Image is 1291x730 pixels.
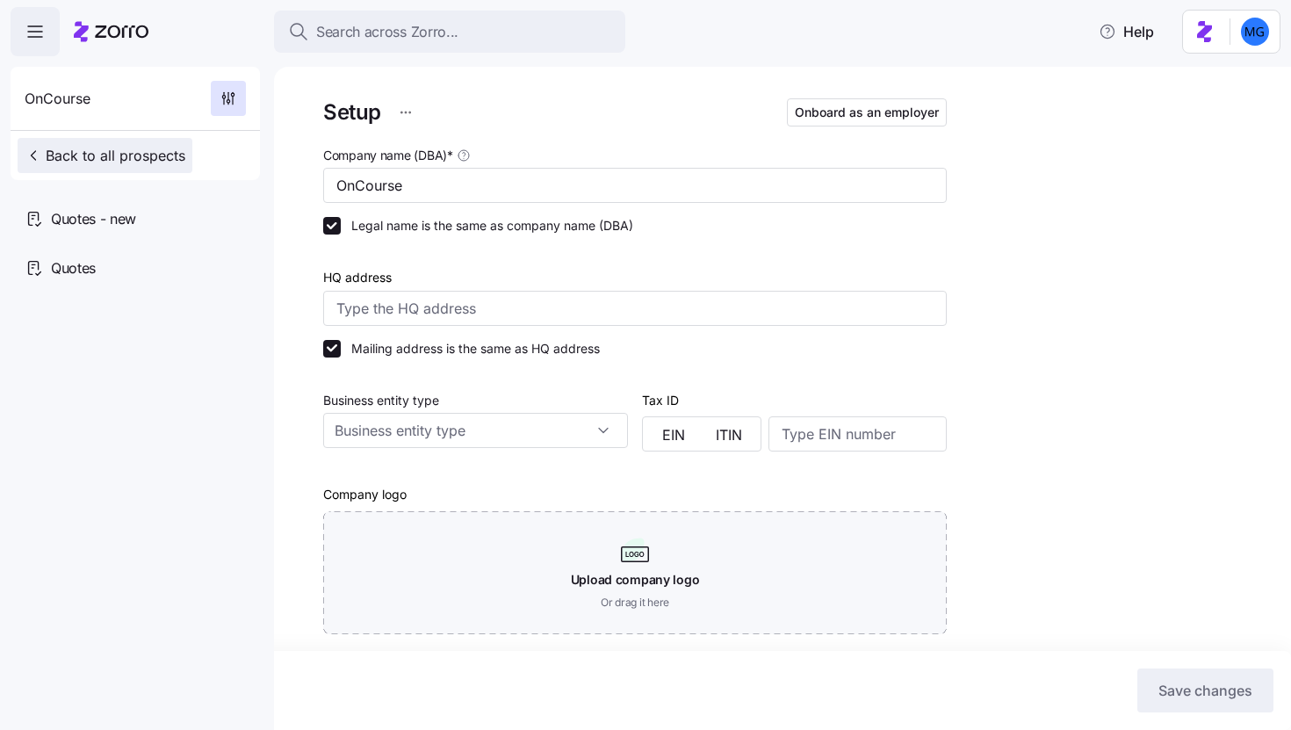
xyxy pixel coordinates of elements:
[1241,18,1269,46] img: 61c362f0e1d336c60eacb74ec9823875
[25,145,185,166] span: Back to all prospects
[662,428,685,442] span: EIN
[1137,669,1273,712] button: Save changes
[768,416,947,452] input: Type EIN number
[323,485,407,504] label: Company logo
[716,428,742,442] span: ITIN
[1085,14,1168,49] button: Help
[787,98,947,126] button: Onboard as an employer
[25,88,90,110] span: OnCourse
[341,217,633,235] label: Legal name is the same as company name (DBA)
[323,391,439,410] label: Business entity type
[642,391,679,410] label: Tax ID
[11,243,260,293] a: Quotes
[316,21,458,43] span: Search across Zorro...
[323,291,947,326] input: Type the HQ address
[323,98,381,126] h1: Setup
[323,168,947,203] input: Type company name
[18,138,192,173] button: Back to all prospects
[1099,21,1154,42] span: Help
[323,147,453,164] span: Company name (DBA) *
[274,11,625,53] button: Search across Zorro...
[11,194,260,243] a: Quotes - new
[323,413,628,448] input: Business entity type
[51,208,136,230] span: Quotes - new
[341,340,600,358] label: Mailing address is the same as HQ address
[795,104,939,121] span: Onboard as an employer
[51,257,96,279] span: Quotes
[1158,680,1252,701] span: Save changes
[323,268,392,287] label: HQ address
